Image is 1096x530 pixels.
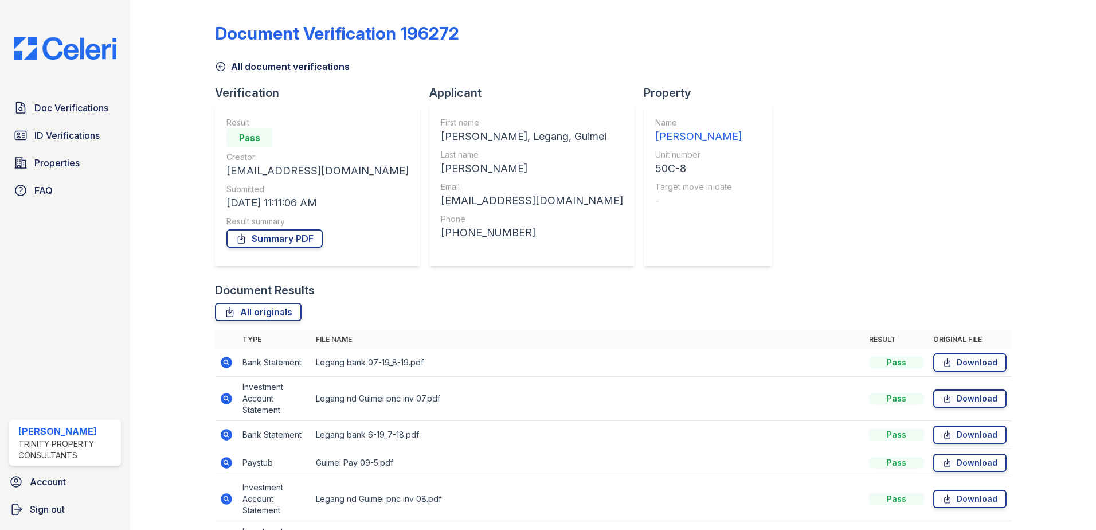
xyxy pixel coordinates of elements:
span: Doc Verifications [34,101,108,115]
div: Pass [869,393,924,404]
a: Properties [9,151,121,174]
a: Download [933,353,1007,372]
div: [PERSON_NAME] [18,424,116,438]
td: Bank Statement [238,349,311,377]
td: Paystub [238,449,311,477]
td: Investment Account Statement [238,377,311,421]
div: First name [441,117,623,128]
div: Unit number [655,149,742,161]
div: Verification [215,85,429,101]
div: Submitted [226,184,409,195]
td: Bank Statement [238,421,311,449]
div: Last name [441,149,623,161]
div: [EMAIL_ADDRESS][DOMAIN_NAME] [441,193,623,209]
span: Account [30,475,66,489]
td: Legang nd Guimei pnc inv 07.pdf [311,377,864,421]
a: ID Verifications [9,124,121,147]
div: Name [655,117,742,128]
th: Original file [929,330,1011,349]
div: Pass [869,357,924,368]
td: Investment Account Statement [238,477,311,521]
a: Download [933,389,1007,408]
div: Document Results [215,282,315,298]
th: Type [238,330,311,349]
div: [PERSON_NAME] [441,161,623,177]
iframe: chat widget [1048,484,1085,519]
span: FAQ [34,184,53,197]
div: Pass [869,429,924,441]
th: Result [864,330,929,349]
td: Legang bank 07-19_8-19.pdf [311,349,864,377]
div: Email [441,181,623,193]
div: Pass [226,128,272,147]
div: Property [644,85,781,101]
a: Download [933,490,1007,508]
div: [PERSON_NAME] [655,128,742,145]
a: FAQ [9,179,121,202]
div: Phone [441,213,623,225]
a: Sign out [5,498,126,521]
span: Properties [34,156,80,170]
img: CE_Logo_Blue-a8612792a0a2168367f1c8372b55b34899dd931a85d93a1a3d3e32e68fde9ad4.png [5,37,126,60]
a: Summary PDF [226,229,323,248]
div: [EMAIL_ADDRESS][DOMAIN_NAME] [226,163,409,179]
a: Account [5,470,126,493]
div: - [655,193,742,209]
div: Result summary [226,216,409,227]
div: Pass [869,457,924,469]
div: Creator [226,151,409,163]
div: Result [226,117,409,128]
td: Guimei Pay 09-5.pdf [311,449,864,477]
div: 50C-8 [655,161,742,177]
th: File name [311,330,864,349]
div: [PHONE_NUMBER] [441,225,623,241]
a: Download [933,426,1007,444]
div: [DATE] 11:11:06 AM [226,195,409,211]
div: Trinity Property Consultants [18,438,116,461]
td: Legang bank 6-19_7-18.pdf [311,421,864,449]
a: Name [PERSON_NAME] [655,117,742,145]
a: Doc Verifications [9,96,121,119]
a: All originals [215,303,302,321]
td: Legang nd Guimei pnc inv 08.pdf [311,477,864,521]
span: ID Verifications [34,128,100,142]
div: Pass [869,493,924,505]
div: Applicant [429,85,644,101]
span: Sign out [30,502,65,516]
a: All document verifications [215,60,350,73]
div: [PERSON_NAME], Legang, Guimei [441,128,623,145]
div: Target move in date [655,181,742,193]
a: Download [933,454,1007,472]
div: Document Verification 196272 [215,23,459,44]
